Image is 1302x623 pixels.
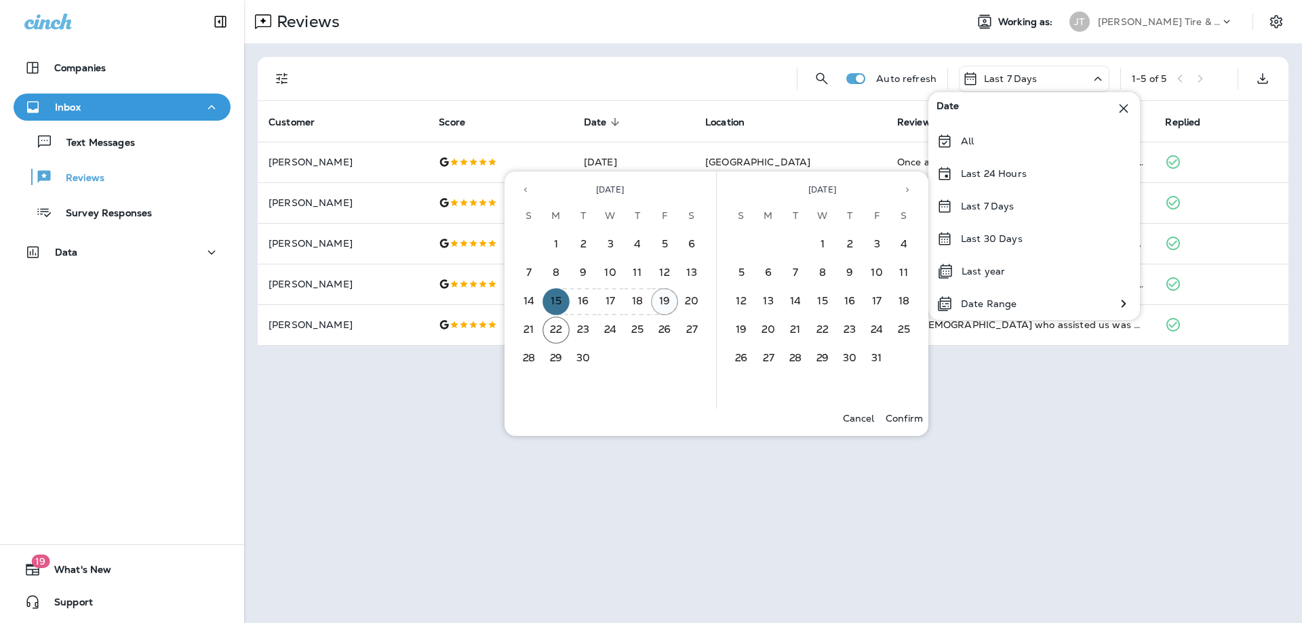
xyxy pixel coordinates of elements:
[269,197,417,208] p: [PERSON_NAME]
[597,288,624,315] button: 17
[570,260,597,287] button: 9
[837,203,862,230] span: Thursday
[897,117,980,128] span: Review Comment
[836,317,863,344] button: 23
[880,409,928,428] button: Confirm
[269,319,417,330] p: [PERSON_NAME]
[542,288,570,315] button: 15
[1165,117,1200,128] span: Replied
[651,317,678,344] button: 26
[52,207,152,220] p: Survey Responses
[14,239,231,266] button: Data
[515,260,542,287] button: 7
[897,180,918,200] button: Next month
[52,172,104,185] p: Reviews
[728,260,755,287] button: 5
[651,260,678,287] button: 12
[584,117,607,128] span: Date
[53,137,135,150] p: Text Messages
[14,588,231,616] button: Support
[863,345,890,372] button: 31
[598,203,623,230] span: Wednesday
[54,62,106,73] p: Companies
[542,317,570,344] button: 22
[961,168,1027,179] p: Last 24 Hours
[570,231,597,258] button: 2
[1165,116,1218,128] span: Replied
[756,203,781,230] span: Monday
[269,157,417,167] p: [PERSON_NAME]
[897,318,1144,331] div: The lady who assisted us was extremely helpful and caring, extremely timely and did not waste any...
[570,317,597,344] button: 23
[863,260,890,287] button: 10
[998,16,1056,28] span: Working as:
[705,116,762,128] span: Location
[897,116,998,128] span: Review Comment
[809,288,836,315] button: 15
[728,317,755,344] button: 19
[271,12,340,32] p: Reviews
[570,345,597,372] button: 30
[1098,16,1220,27] p: [PERSON_NAME] Tire & Auto
[961,136,974,146] p: All
[14,556,231,583] button: 19What's New
[755,345,782,372] button: 27
[782,260,809,287] button: 7
[886,413,923,424] p: Confirm
[269,117,315,128] span: Customer
[728,345,755,372] button: 26
[542,260,570,287] button: 8
[201,8,239,35] button: Collapse Sidebar
[14,54,231,81] button: Companies
[652,203,677,230] span: Friday
[571,203,595,230] span: Tuesday
[755,288,782,315] button: 13
[573,142,694,182] td: [DATE]
[1264,9,1288,34] button: Settings
[876,73,936,84] p: Auto refresh
[782,345,809,372] button: 28
[625,203,650,230] span: Thursday
[843,413,875,424] p: Cancel
[678,231,705,258] button: 6
[31,555,50,568] span: 19
[14,127,231,156] button: Text Messages
[890,317,918,344] button: 25
[809,345,836,372] button: 29
[984,73,1038,84] p: Last 7 Days
[269,238,417,249] p: [PERSON_NAME]
[515,317,542,344] button: 21
[14,94,231,121] button: Inbox
[836,288,863,315] button: 16
[863,288,890,315] button: 17
[439,116,483,128] span: Score
[1069,12,1090,32] div: JT
[755,317,782,344] button: 20
[517,203,541,230] span: Sunday
[515,288,542,315] button: 14
[624,260,651,287] button: 11
[890,288,918,315] button: 18
[542,345,570,372] button: 29
[962,266,1005,277] p: Last year
[570,288,597,315] button: 16
[544,203,568,230] span: Monday
[14,163,231,191] button: Reviews
[596,184,624,195] span: [DATE]
[624,317,651,344] button: 25
[961,233,1023,244] p: Last 30 Days
[597,231,624,258] button: 3
[269,279,417,289] p: [PERSON_NAME]
[624,288,651,315] button: 18
[863,231,890,258] button: 3
[705,156,810,168] span: [GEOGRAPHIC_DATA]
[55,247,78,258] p: Data
[597,317,624,344] button: 24
[1249,65,1276,92] button: Export as CSV
[14,198,231,226] button: Survey Responses
[809,260,836,287] button: 8
[439,117,465,128] span: Score
[755,260,782,287] button: 6
[961,298,1017,309] p: Date Range
[961,201,1014,212] p: Last 7 Days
